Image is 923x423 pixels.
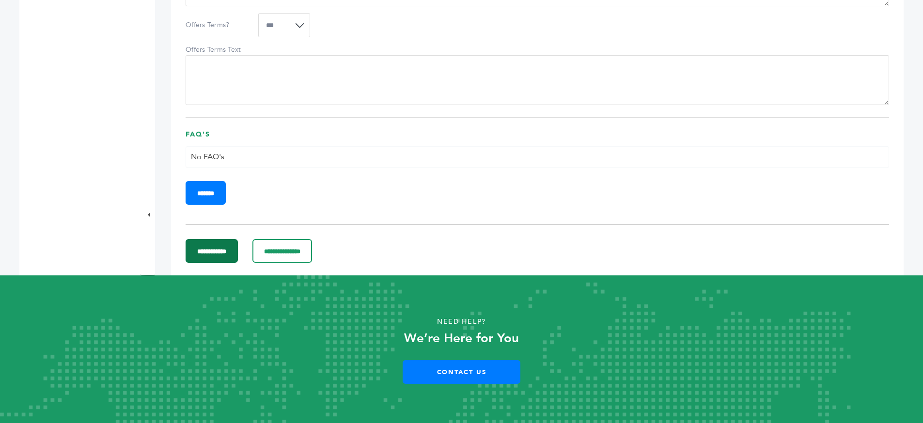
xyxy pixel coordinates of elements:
label: Offers Terms Text [186,45,253,55]
p: Need Help? [46,315,877,329]
label: Offers Terms? [186,20,253,30]
span: No FAQ's [191,151,224,162]
h3: FAQ's [186,130,889,147]
a: Contact Us [403,360,520,384]
strong: We’re Here for You [404,330,519,347]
